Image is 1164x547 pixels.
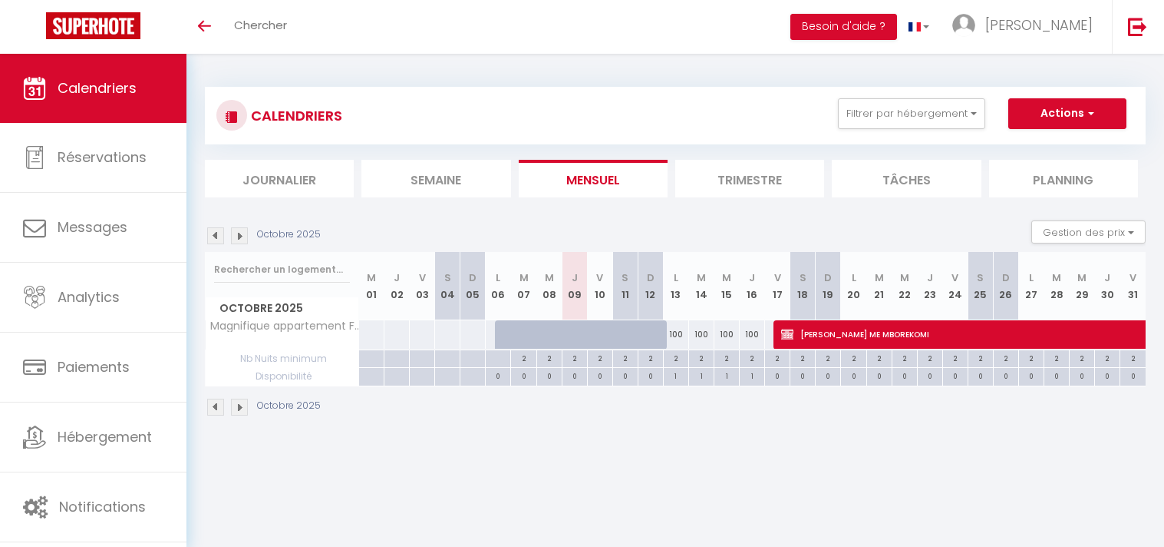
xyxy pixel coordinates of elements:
[435,252,460,320] th: 04
[993,252,1018,320] th: 26
[214,256,350,283] input: Rechercher un logement...
[790,14,897,40] button: Besoin d'aide ?
[444,270,451,285] abbr: S
[1070,252,1095,320] th: 29
[927,270,933,285] abbr: J
[537,350,562,365] div: 2
[1120,252,1146,320] th: 31
[205,160,354,197] li: Journalier
[1104,270,1110,285] abbr: J
[1019,350,1044,365] div: 2
[824,270,832,285] abbr: D
[1029,270,1034,285] abbr: L
[647,270,655,285] abbr: D
[943,368,968,383] div: 0
[1019,368,1044,383] div: 0
[800,270,806,285] abbr: S
[511,368,536,383] div: 0
[206,350,358,367] span: Nb Nuits minimum
[596,270,603,285] abbr: V
[994,350,1018,365] div: 2
[740,252,765,320] th: 16
[674,270,678,285] abbr: L
[496,270,500,285] abbr: L
[841,350,866,365] div: 2
[469,270,476,285] abbr: D
[852,270,856,285] abbr: L
[790,350,815,365] div: 2
[985,15,1093,35] span: [PERSON_NAME]
[58,148,147,167] span: Réservations
[900,270,909,285] abbr: M
[943,350,968,365] div: 2
[740,368,764,383] div: 1
[664,350,688,365] div: 2
[952,14,975,37] img: ...
[1008,98,1126,129] button: Actions
[536,252,562,320] th: 08
[989,160,1138,197] li: Planning
[58,427,152,446] span: Hébergement
[511,350,536,365] div: 2
[545,270,554,285] abbr: M
[892,350,917,365] div: 2
[765,252,790,320] th: 17
[866,252,892,320] th: 21
[1129,270,1136,285] abbr: V
[968,350,993,365] div: 2
[562,350,587,365] div: 2
[841,252,866,320] th: 20
[838,98,985,129] button: Filtrer par hébergement
[206,368,358,385] span: Disponibilité
[1019,252,1044,320] th: 27
[740,350,764,365] div: 2
[460,252,486,320] th: 05
[247,98,342,133] h3: CALENDRIERS
[613,350,638,365] div: 2
[58,217,127,237] span: Messages
[257,399,321,413] p: Octobre 2025
[1077,270,1087,285] abbr: M
[1128,17,1147,36] img: logout
[1070,350,1094,365] div: 2
[722,270,731,285] abbr: M
[588,350,612,365] div: 2
[942,252,968,320] th: 24
[1031,220,1146,244] button: Gestion des prix
[968,252,993,320] th: 25
[410,252,435,320] th: 03
[951,270,958,285] abbr: V
[714,252,740,320] th: 15
[359,252,384,320] th: 01
[638,368,663,383] div: 0
[562,252,587,320] th: 09
[234,17,287,33] span: Chercher
[384,252,410,320] th: 02
[361,160,510,197] li: Semaine
[519,160,668,197] li: Mensuel
[58,287,120,307] span: Analytics
[918,368,942,383] div: 0
[1120,368,1146,383] div: 0
[968,368,993,383] div: 0
[714,368,739,383] div: 1
[867,350,892,365] div: 2
[537,368,562,383] div: 0
[689,320,714,349] div: 100
[816,252,841,320] th: 19
[892,368,917,383] div: 0
[1052,270,1061,285] abbr: M
[994,368,1018,383] div: 0
[875,270,884,285] abbr: M
[918,350,942,365] div: 2
[917,252,942,320] th: 23
[367,270,376,285] abbr: M
[58,78,137,98] span: Calendriers
[689,252,714,320] th: 14
[689,350,714,365] div: 2
[208,320,361,332] span: Magnifique appartement F3 à [GEOGRAPHIC_DATA]
[867,368,892,383] div: 0
[519,270,529,285] abbr: M
[638,350,663,365] div: 2
[46,12,140,39] img: Super Booking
